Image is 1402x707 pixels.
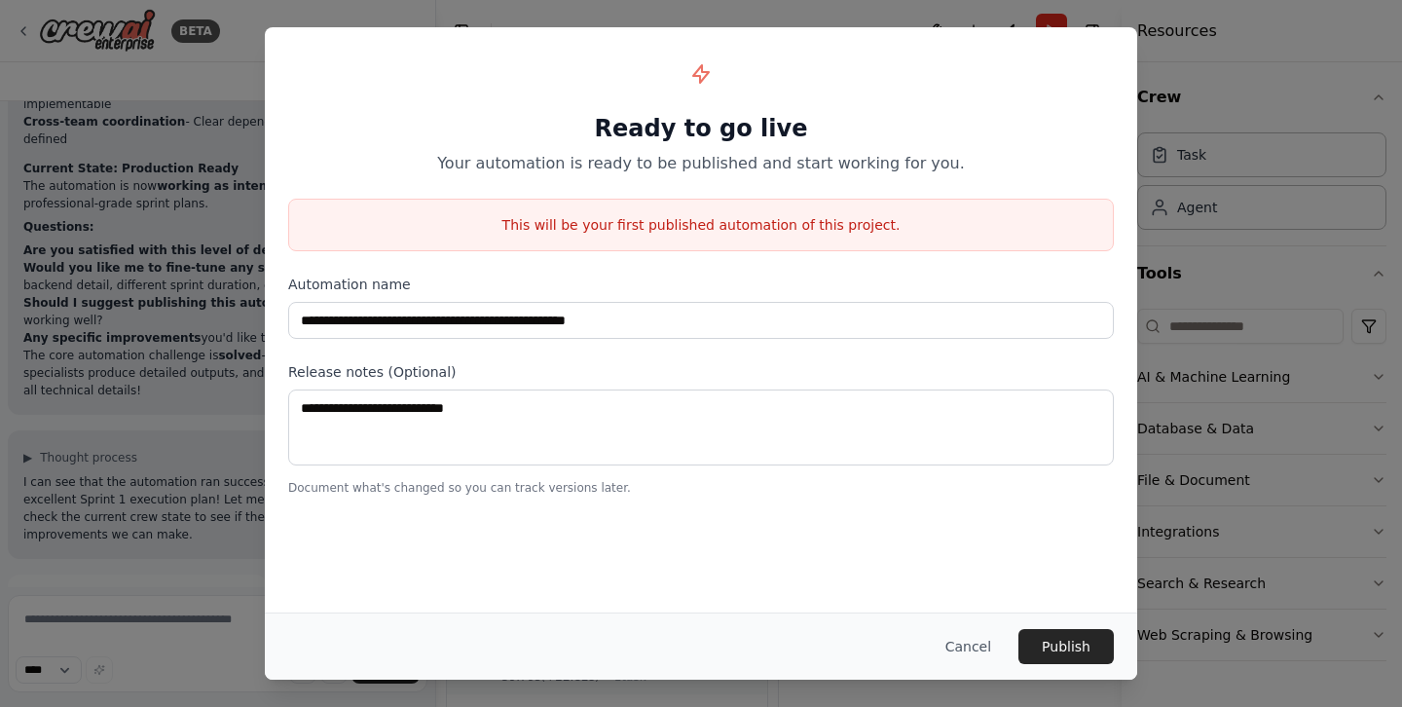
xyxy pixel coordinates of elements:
[1018,629,1114,664] button: Publish
[288,113,1114,144] h1: Ready to go live
[288,275,1114,294] label: Automation name
[288,480,1114,496] p: Document what's changed so you can track versions later.
[289,215,1113,235] p: This will be your first published automation of this project.
[288,152,1114,175] p: Your automation is ready to be published and start working for you.
[288,362,1114,382] label: Release notes (Optional)
[930,629,1007,664] button: Cancel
